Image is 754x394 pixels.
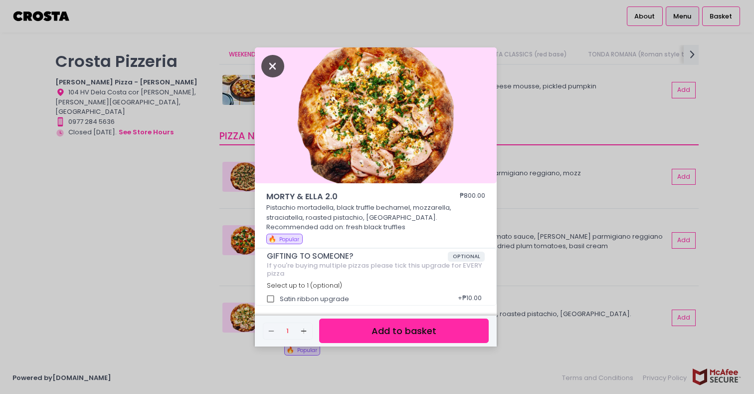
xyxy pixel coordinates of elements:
[460,191,485,203] div: ₱800.00
[267,252,448,261] span: GIFTING TO SOMEONE?
[266,203,486,232] p: Pistachio mortadella, black truffle bechamel, mozzarella, straciatella, roasted pistachio, [GEOGR...
[268,234,276,244] span: 🔥
[279,236,299,243] span: Popular
[267,281,342,290] span: Select up to 1 (optional)
[319,319,489,343] button: Add to basket
[454,290,485,309] div: + ₱10.00
[261,60,284,70] button: Close
[448,252,485,262] span: OPTIONAL
[267,262,485,277] div: If you're buying multiple pizzas please tick this upgrade for EVERY pizza
[266,191,431,203] span: MORTY & ELLA 2.0
[255,47,497,183] img: MORTY & ELLA 2.0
